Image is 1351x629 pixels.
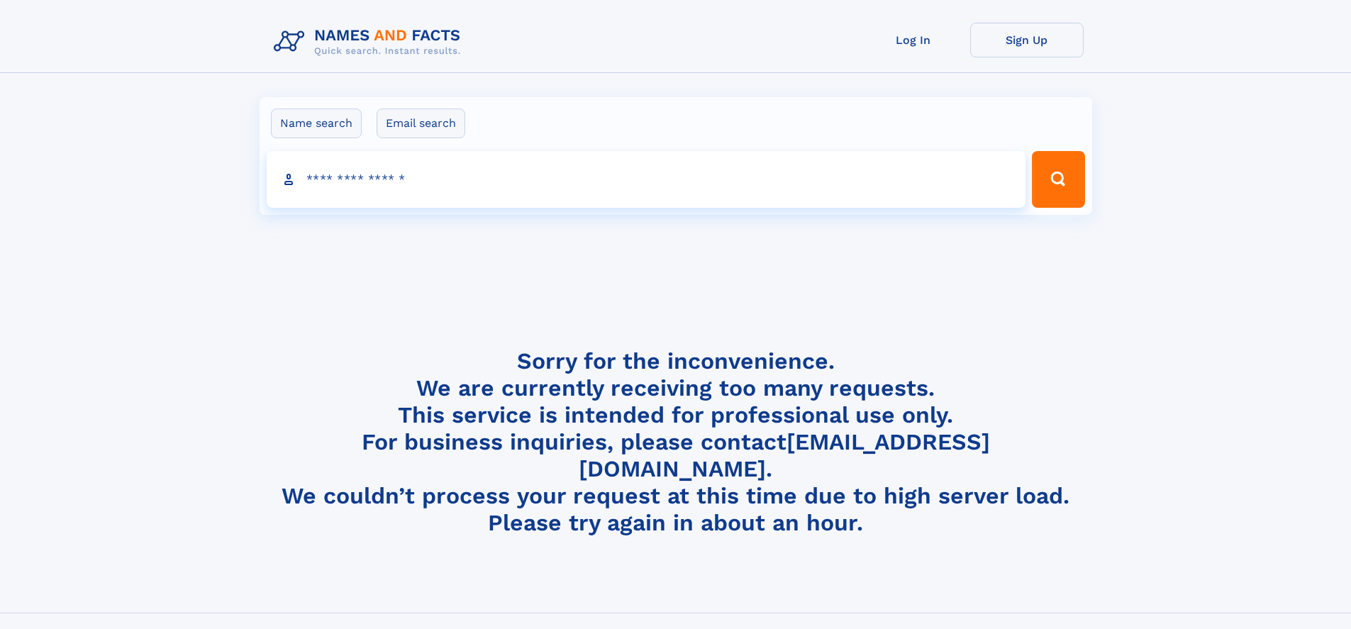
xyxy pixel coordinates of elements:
[268,23,472,61] img: Logo Names and Facts
[857,23,970,57] a: Log In
[377,108,465,138] label: Email search
[579,428,990,482] a: [EMAIL_ADDRESS][DOMAIN_NAME]
[271,108,362,138] label: Name search
[970,23,1084,57] a: Sign Up
[268,347,1084,537] h4: Sorry for the inconvenience. We are currently receiving too many requests. This service is intend...
[1032,151,1084,208] button: Search Button
[267,151,1026,208] input: search input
